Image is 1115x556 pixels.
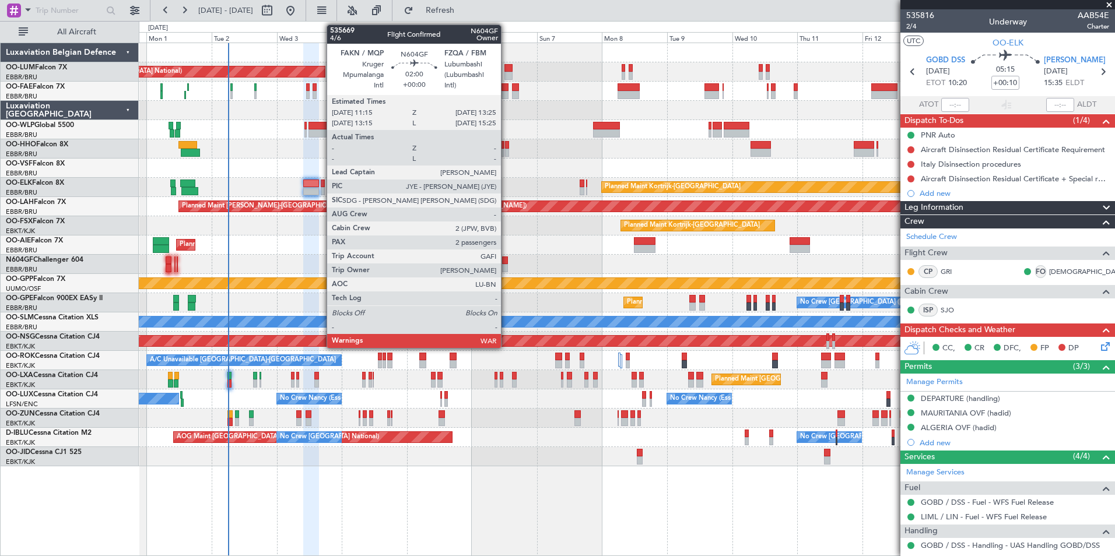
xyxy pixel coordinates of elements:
span: OO-JID [6,449,30,456]
div: No Crew Nancy (Essey) [670,390,739,407]
span: OO-FAE [6,83,33,90]
span: OO-GPP [6,276,33,283]
span: All Aircraft [30,28,123,36]
span: OO-AIE [6,237,31,244]
span: OO-GPE [6,295,33,302]
div: MAURITANIA OVF (hadid) [921,408,1011,418]
a: OO-WLPGlobal 5500 [6,122,74,129]
div: Sat 6 [472,32,537,43]
div: Fri 12 [862,32,928,43]
div: A/C Unavailable [GEOGRAPHIC_DATA]-[GEOGRAPHIC_DATA] [150,351,336,369]
span: Refresh [416,6,465,15]
span: CR [974,343,984,354]
button: Refresh [398,1,468,20]
div: Wed 10 [732,32,798,43]
span: Permits [904,360,932,374]
div: Planned Maint Kortrijk-[GEOGRAPHIC_DATA] [624,217,760,234]
a: EBBR/BRU [6,150,37,159]
div: [DATE] [148,23,168,33]
span: OO-VSF [6,160,33,167]
span: OO-LAH [6,199,34,206]
span: 2/4 [906,22,934,31]
a: Schedule Crew [906,231,957,243]
a: EBBR/BRU [6,265,37,274]
span: OO-NSG [6,333,35,340]
div: PNR Auto [921,130,955,140]
div: Planned Maint [PERSON_NAME]-[GEOGRAPHIC_DATA][PERSON_NAME] ([GEOGRAPHIC_DATA][PERSON_NAME]) [182,198,527,215]
span: OO-WLP [6,122,34,129]
span: ATOT [919,99,938,111]
a: OO-GPEFalcon 900EX EASy II [6,295,103,302]
div: ALGERIA OVF (hadid) [921,423,997,432]
a: LFSN/ENC [6,400,38,409]
div: Add new [920,188,1109,198]
a: EBBR/BRU [6,323,37,332]
div: Mon 8 [602,32,667,43]
div: Planned Maint [GEOGRAPHIC_DATA] ([GEOGRAPHIC_DATA] National) [715,371,926,388]
span: OO-ZUN [6,410,35,417]
a: EBKT/KJK [6,361,35,370]
span: (3/3) [1073,360,1090,372]
div: ISP [918,304,938,316]
span: 15:35 [1044,78,1063,89]
span: N604GF [6,256,33,263]
span: 535816 [906,9,934,22]
input: Trip Number [36,2,103,19]
span: DP [1068,343,1079,354]
span: Leg Information [904,201,963,214]
div: Aircraft Disinsection Residual Certificate Requirement [921,145,1105,154]
div: No Crew Nancy (Essey) [280,390,349,407]
a: OO-LXACessna Citation CJ4 [6,372,98,379]
a: OO-LUMFalcon 7X [6,64,67,71]
span: [DATE] - [DATE] [198,5,253,16]
span: OO-FSX [6,218,33,225]
span: GOBD DSS [926,55,965,66]
div: No Crew [GEOGRAPHIC_DATA] ([GEOGRAPHIC_DATA] National) [800,428,995,446]
div: Aircraft Disinsection Residual Certificate + Special request [921,174,1109,184]
span: Handling [904,525,938,538]
a: EBKT/KJK [6,458,35,466]
span: ETOT [926,78,945,89]
div: No Crew [GEOGRAPHIC_DATA] ([GEOGRAPHIC_DATA] National) [280,428,475,446]
div: Add new [920,438,1109,448]
a: OO-FAEFalcon 7X [6,83,65,90]
a: OO-FSXFalcon 7X [6,218,65,225]
span: Fuel [904,481,920,495]
div: Sun 7 [537,32,602,43]
button: UTC [903,36,924,46]
a: EBBR/BRU [6,92,37,101]
a: EBBR/BRU [6,304,37,312]
a: OO-VSFFalcon 8X [6,160,65,167]
a: OO-JIDCessna CJ1 525 [6,449,82,456]
span: AAB54E [1078,9,1109,22]
span: [DATE] [1044,66,1068,78]
a: D-IBLUCessna Citation M2 [6,430,92,437]
a: EBBR/BRU [6,73,37,82]
span: ELDT [1065,78,1084,89]
a: N604GFChallenger 604 [6,256,83,263]
div: Planned Maint [GEOGRAPHIC_DATA] ([GEOGRAPHIC_DATA]) [180,236,363,254]
span: Services [904,451,935,464]
button: All Aircraft [13,23,127,41]
a: GOBD / DSS - Handling - UAS Handling GOBD/DSS [921,540,1100,550]
a: OO-SLMCessna Citation XLS [6,314,99,321]
a: OO-ZUNCessna Citation CJ4 [6,410,100,417]
a: EBKT/KJK [6,381,35,389]
a: OO-LAHFalcon 7X [6,199,66,206]
div: Owner Melsbroek Air Base [356,63,435,80]
a: OO-AIEFalcon 7X [6,237,63,244]
a: EBBR/BRU [6,246,37,255]
span: [DATE] [926,66,950,78]
a: EBKT/KJK [6,438,35,447]
a: EBBR/BRU [6,169,37,178]
span: OO-HHO [6,141,36,148]
span: Dispatch To-Dos [904,114,963,128]
span: D-IBLU [6,430,29,437]
span: [PERSON_NAME] [1044,55,1106,66]
span: 05:15 [996,64,1015,76]
span: OO-SLM [6,314,34,321]
a: OO-HHOFalcon 8X [6,141,68,148]
div: Tue 9 [667,32,732,43]
div: Thu 4 [342,32,407,43]
div: Mon 1 [146,32,212,43]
